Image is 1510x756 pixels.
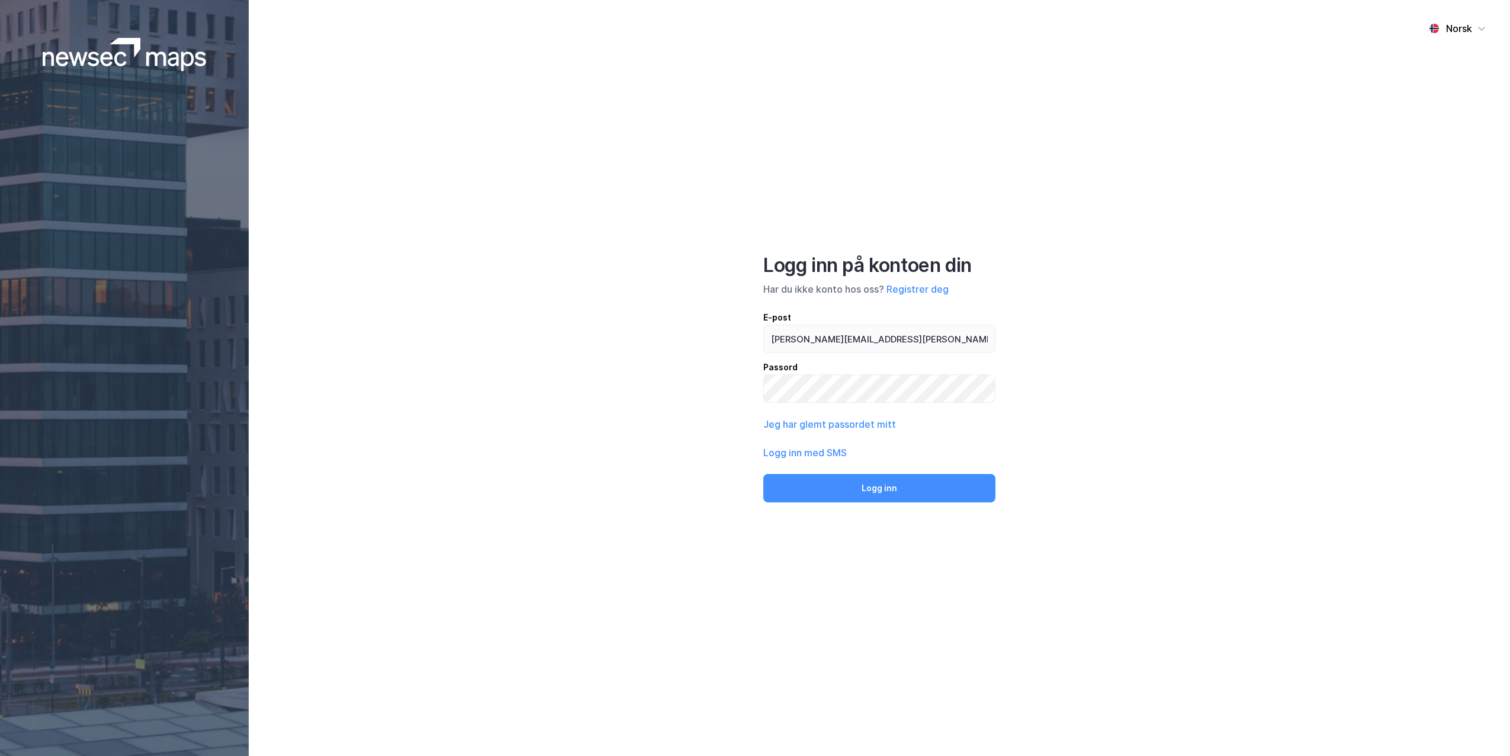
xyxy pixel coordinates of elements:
button: Registrer deg [886,282,949,296]
button: Logg inn [763,474,995,502]
div: Norsk [1446,21,1472,36]
div: E-post [763,310,995,325]
div: Har du ikke konto hos oss? [763,282,995,296]
div: Passord [763,360,995,374]
button: Jeg har glemt passordet mitt [763,417,896,431]
div: Logg inn på kontoen din [763,254,995,277]
img: logoWhite.bf58a803f64e89776f2b079ca2356427.svg [43,38,207,71]
button: Logg inn med SMS [763,446,847,460]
